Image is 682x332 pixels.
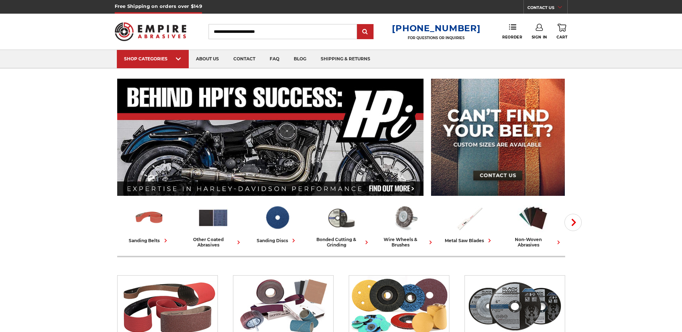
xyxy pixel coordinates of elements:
p: FOR QUESTIONS OR INQUIRIES [392,36,480,40]
a: [PHONE_NUMBER] [392,23,480,33]
div: sanding belts [129,237,169,244]
a: CONTACT US [527,4,567,14]
a: bonded cutting & grinding [312,202,370,248]
div: bonded cutting & grinding [312,237,370,248]
img: Sanding Discs [261,202,293,233]
img: Bonded Cutting & Grinding [325,202,357,233]
a: about us [189,50,226,68]
img: Non-woven Abrasives [517,202,549,233]
a: shipping & returns [313,50,377,68]
span: Reorder [502,35,522,40]
input: Submit [358,25,372,39]
div: other coated abrasives [184,237,242,248]
a: Cart [557,24,567,40]
div: wire wheels & brushes [376,237,434,248]
span: Sign In [532,35,547,40]
img: Banner for an interview featuring Horsepower Inc who makes Harley performance upgrades featured o... [117,79,424,196]
div: SHOP CATEGORIES [124,56,182,61]
a: Reorder [502,24,522,39]
a: metal saw blades [440,202,498,244]
a: wire wheels & brushes [376,202,434,248]
a: other coated abrasives [184,202,242,248]
div: non-woven abrasives [504,237,562,248]
img: Metal Saw Blades [453,202,485,233]
img: Empire Abrasives [115,18,187,46]
img: Other Coated Abrasives [197,202,229,233]
button: Next [564,214,582,231]
img: promo banner for custom belts. [431,79,565,196]
div: sanding discs [257,237,297,244]
img: Wire Wheels & Brushes [389,202,421,233]
a: non-woven abrasives [504,202,562,248]
a: sanding discs [248,202,306,244]
a: sanding belts [120,202,178,244]
a: blog [287,50,313,68]
a: contact [226,50,262,68]
img: Sanding Belts [133,202,165,233]
a: faq [262,50,287,68]
span: Cart [557,35,567,40]
div: metal saw blades [445,237,493,244]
